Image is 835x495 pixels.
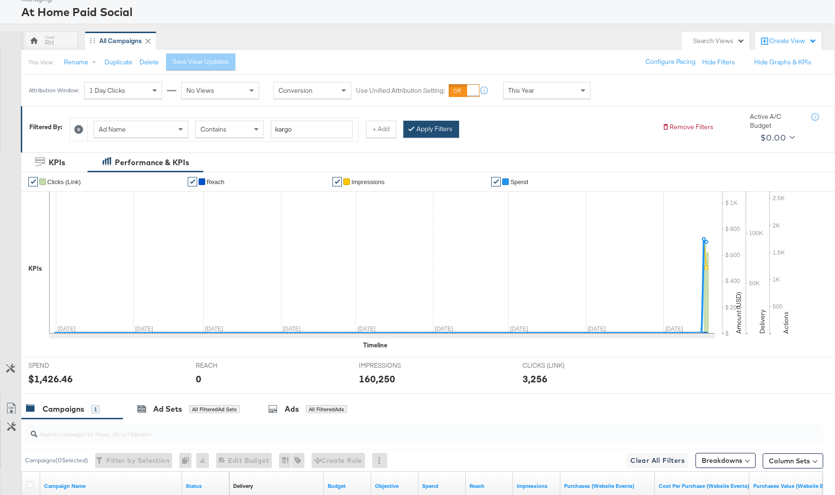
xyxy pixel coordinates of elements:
[233,482,253,490] a: Reflects the ability of your Ad Campaign to achieve delivery based on ad states, schedule and bud...
[57,54,106,71] button: Rename
[760,131,786,145] div: $0.00
[29,123,62,132] div: Filtered By:
[285,404,299,415] div: Ads
[28,372,73,386] div: $1,426.46
[278,86,313,95] span: Conversion
[356,86,445,95] label: Use Unified Attribution Setting:
[351,178,384,186] span: Impressions
[693,36,745,45] div: Search Views
[37,421,750,439] input: Search Campaigns by Name, ID or Objective
[359,361,430,370] span: IMPRESSIONS
[757,130,797,145] button: $0.00
[91,405,100,414] div: 1
[508,86,534,95] span: This Year
[564,482,651,490] a: The number of times a purchase was made tracked by your Custom Audience pixel on your website aft...
[25,456,88,465] div: Campaigns ( 0 Selected)
[366,121,396,138] button: + Add
[662,123,713,132] button: Remove Filters
[189,405,240,414] div: All Filtered Ad Sets
[306,405,347,414] div: All Filtered Ads
[115,157,189,168] div: Performance & KPIs
[363,341,387,350] div: Timeline
[769,36,817,46] div: Create View
[422,482,462,490] a: The total amount spent to date.
[470,482,509,490] a: The number of people your ad was served to.
[21,4,823,20] div: At Home Paid Social
[28,361,99,370] span: SPEND
[758,309,766,334] text: Delivery
[28,59,53,66] div: This View:
[359,372,395,386] div: 160,250
[196,361,267,370] span: REACH
[186,482,226,490] a: Shows the current state of your Ad Campaign.
[328,482,367,490] a: The maximum amount you're willing to spend on your ads, on average each day or over the lifetime ...
[375,482,415,490] a: Your campaign's objective.
[90,38,95,43] div: Drag to reorder tab
[639,53,702,71] button: Configure Pacing
[332,177,342,186] a: ✔
[696,453,756,468] button: Breakdowns
[630,455,685,467] span: Clear All Filters
[271,121,353,138] input: Enter a search term
[188,177,197,186] a: ✔
[626,453,688,468] button: Clear All Filters
[200,125,226,133] span: Contains
[28,264,42,273] div: KPIs
[510,178,528,186] span: Spend
[153,404,182,415] div: Ad Sets
[28,177,38,186] a: ✔
[89,86,125,95] span: 1 Day Clicks
[45,38,54,47] div: RH
[750,112,802,130] div: Active A/C Budget
[207,178,225,186] span: Reach
[196,372,201,386] div: 0
[659,482,749,490] a: The average cost for each purchase tracked by your Custom Audience pixel on your website after pe...
[104,58,132,67] button: Duplicate
[179,453,196,468] div: 0
[702,58,735,67] button: Hide Filters
[139,58,159,67] button: Delete
[233,482,253,490] div: Delivery
[403,121,459,138] button: Apply Filters
[47,178,81,186] span: Clicks (Link)
[43,404,84,415] div: Campaigns
[782,311,790,334] text: Actions
[734,292,743,334] text: Amount (USD)
[186,86,214,95] span: No Views
[49,157,65,168] div: KPIs
[99,36,142,45] div: All Campaigns
[99,125,126,133] span: Ad Name
[763,453,823,468] button: Column Sets
[44,482,178,490] a: Your campaign name.
[522,361,593,370] span: CLICKS (LINK)
[28,87,79,94] div: Attribution Window:
[491,177,501,186] a: ✔
[522,372,548,386] div: 3,256
[517,482,557,490] a: The number of times your ad was served. On mobile apps an ad is counted as served the first time ...
[754,58,811,67] button: Hide Graphs & KPIs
